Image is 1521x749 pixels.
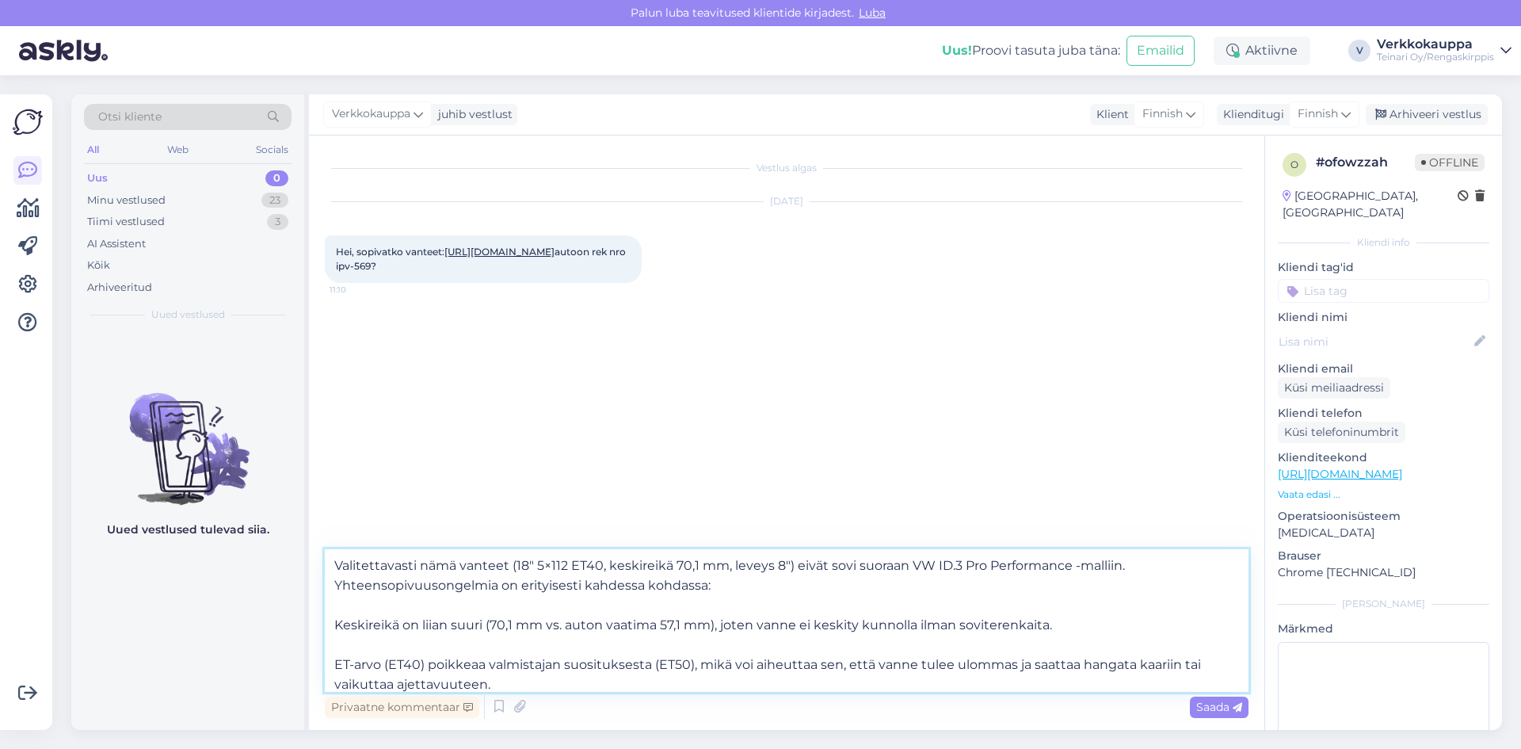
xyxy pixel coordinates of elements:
span: Finnish [1142,105,1183,123]
span: o [1290,159,1298,170]
p: Kliendi telefon [1278,405,1489,422]
div: Arhiveeri vestlus [1366,104,1488,125]
p: Chrome [TECHNICAL_ID] [1278,564,1489,581]
p: Klienditeekond [1278,449,1489,466]
span: Finnish [1298,105,1338,123]
div: Arhiveeritud [87,280,152,296]
div: V [1348,40,1370,62]
div: Verkkokauppa [1377,38,1494,51]
div: Küsi telefoninumbrit [1278,422,1405,443]
p: [MEDICAL_DATA] [1278,525,1489,541]
div: [GEOGRAPHIC_DATA], [GEOGRAPHIC_DATA] [1283,188,1458,221]
textarea: Hei, Kiitos kyselystä! Valitettavasti nämä vanteet (18″ 5×112 ET40, keskireikä 70,1 mm, leveys 8"... [325,549,1248,692]
div: Vestlus algas [325,161,1248,175]
p: Brauser [1278,548,1489,564]
span: Verkkokauppa [332,105,410,123]
div: juhib vestlust [432,106,513,123]
div: Klienditugi [1217,106,1284,123]
a: VerkkokauppaTeinari Oy/Rengaskirppis [1377,38,1511,63]
span: Uued vestlused [151,308,225,322]
div: Klient [1090,106,1129,123]
div: Tiimi vestlused [87,214,165,230]
input: Lisa nimi [1279,333,1471,350]
p: Kliendi tag'id [1278,259,1489,276]
div: [DATE] [325,194,1248,208]
div: Minu vestlused [87,193,166,208]
div: Uus [87,170,108,186]
p: Kliendi nimi [1278,309,1489,326]
button: Emailid [1126,36,1195,66]
div: AI Assistent [87,236,146,252]
div: 23 [261,193,288,208]
span: Saada [1196,700,1242,714]
div: Privaatne kommentaar [325,697,479,718]
p: Vaata edasi ... [1278,487,1489,502]
div: Küsi meiliaadressi [1278,377,1390,399]
p: Operatsioonisüsteem [1278,508,1489,525]
img: No chats [71,365,304,507]
img: Askly Logo [13,107,43,137]
div: Teinari Oy/Rengaskirppis [1377,51,1494,63]
p: Märkmed [1278,621,1489,637]
p: Uued vestlused tulevad siia. [107,522,269,538]
a: [URL][DOMAIN_NAME] [444,246,555,258]
div: # ofowzzah [1316,153,1415,172]
div: 3 [267,214,288,230]
span: Luba [854,6,890,20]
b: Uus! [942,43,972,58]
div: Aktiivne [1214,36,1310,65]
div: Socials [253,139,292,160]
span: Offline [1415,154,1485,171]
p: Kliendi email [1278,361,1489,377]
span: Otsi kliente [98,109,162,125]
span: 11:10 [330,284,389,296]
span: Hei, sopivatko vanteet: autoon rek nro ipv-569? [336,246,628,272]
div: Kõik [87,258,110,273]
a: [URL][DOMAIN_NAME] [1278,467,1402,481]
div: Kliendi info [1278,235,1489,250]
div: 0 [265,170,288,186]
div: Web [164,139,192,160]
div: [PERSON_NAME] [1278,597,1489,611]
div: All [84,139,102,160]
div: Proovi tasuta juba täna: [942,41,1120,60]
input: Lisa tag [1278,279,1489,303]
